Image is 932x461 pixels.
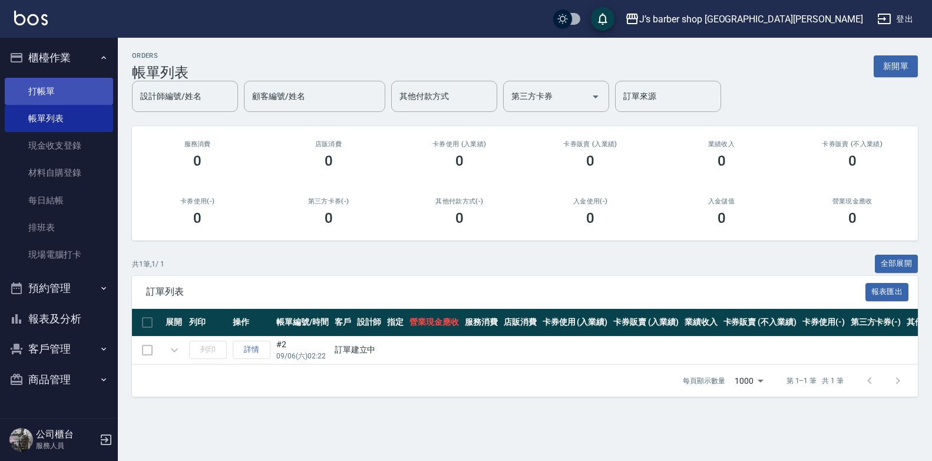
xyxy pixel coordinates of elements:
[5,273,113,304] button: 預約管理
[801,197,904,205] h2: 營業現金應收
[276,351,329,361] p: 09/06 (六) 02:22
[277,197,379,205] h2: 第三方卡券(-)
[540,309,611,337] th: 卡券使用 (入業績)
[273,309,332,337] th: 帳單編號/時間
[14,11,48,25] img: Logo
[146,140,249,148] h3: 服務消費
[639,12,863,27] div: J’s barber shop [GEOGRAPHIC_DATA][PERSON_NAME]
[5,304,113,334] button: 報表及分析
[610,309,682,337] th: 卡券販賣 (入業績)
[5,334,113,364] button: 客戶管理
[5,241,113,268] a: 現場電腦打卡
[193,153,201,169] h3: 0
[230,309,273,337] th: 操作
[875,255,918,273] button: 全部展開
[848,153,857,169] h3: 0
[801,140,904,148] h2: 卡券販賣 (不入業績)
[146,197,249,205] h2: 卡券使用(-)
[5,78,113,105] a: 打帳單
[670,140,772,148] h2: 業績收入
[721,309,799,337] th: 卡券販賣 (不入業績)
[325,153,333,169] h3: 0
[384,309,406,337] th: 指定
[455,153,464,169] h3: 0
[670,197,772,205] h2: 入金儲值
[501,309,540,337] th: 店販消費
[163,309,186,337] th: 展開
[5,132,113,159] a: 現金收支登錄
[682,309,721,337] th: 業績收入
[5,42,113,73] button: 櫃檯作業
[620,7,868,31] button: J’s barber shop [GEOGRAPHIC_DATA][PERSON_NAME]
[5,159,113,186] a: 材料自購登錄
[872,8,918,30] button: 登出
[718,210,726,226] h3: 0
[5,214,113,241] a: 排班表
[273,336,332,364] td: #2
[5,364,113,395] button: 商品管理
[586,153,594,169] h3: 0
[5,105,113,132] a: 帳單列表
[683,376,725,386] p: 每頁顯示數量
[325,210,333,226] h3: 0
[586,87,605,106] button: Open
[277,140,379,148] h2: 店販消費
[865,285,909,297] a: 報表匯出
[36,429,96,440] h5: 公司櫃台
[874,60,918,71] a: 新開單
[132,259,164,269] p: 共 1 筆, 1 / 1
[799,309,848,337] th: 卡券使用(-)
[36,440,96,451] p: 服務人員
[539,140,642,148] h2: 卡券販賣 (入業績)
[730,365,768,397] div: 1000
[848,210,857,226] h3: 0
[539,197,642,205] h2: 入金使用(-)
[865,283,909,301] button: 報表匯出
[786,376,844,386] p: 第 1–1 筆 共 1 筆
[193,210,201,226] h3: 0
[462,309,501,337] th: 服務消費
[591,7,614,31] button: save
[586,210,594,226] h3: 0
[848,309,904,337] th: 第三方卡券(-)
[146,286,865,298] span: 訂單列表
[408,197,511,205] h2: 其他付款方式(-)
[132,52,189,60] h2: ORDERS
[408,140,511,148] h2: 卡券使用 (入業績)
[9,428,33,452] img: Person
[718,153,726,169] h3: 0
[874,55,918,77] button: 新開單
[132,64,189,81] h3: 帳單列表
[406,309,462,337] th: 營業現金應收
[455,210,464,226] h3: 0
[186,309,230,337] th: 列印
[332,309,354,337] th: 客戶
[5,187,113,214] a: 每日結帳
[354,309,385,337] th: 設計師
